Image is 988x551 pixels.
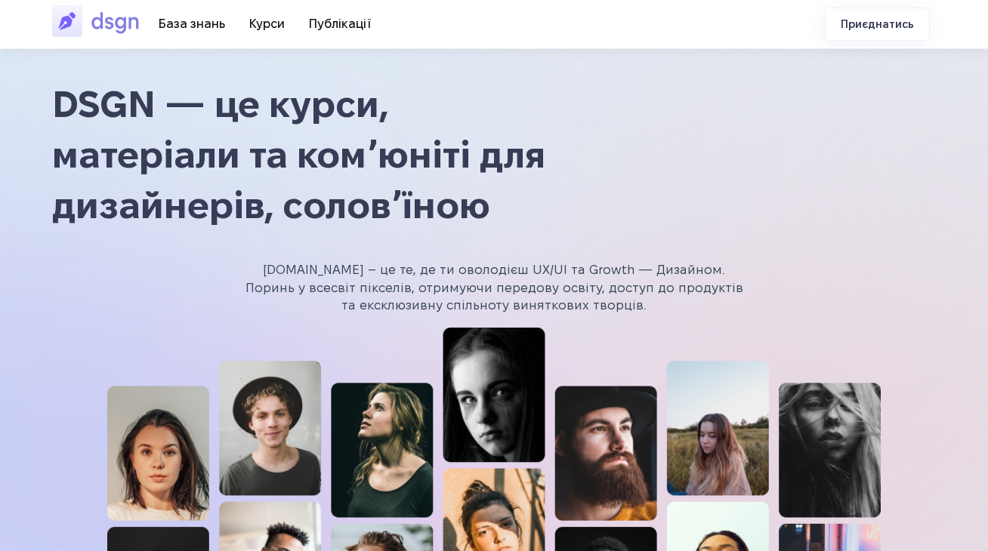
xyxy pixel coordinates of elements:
a: База знань [147,11,237,36]
a: Публікації [297,11,384,36]
p: [DOMAIN_NAME] – це те, де ти оволодієш UX/UI та Growth — Дизайном. Поринь у всесвіт пікселів, отр... [52,261,936,315]
a: Приєднатись [825,8,930,42]
a: Курси [237,11,297,36]
h1: DSGN — це курси, матеріали та комʼюніті для дизайнерів, соловʼїною [52,79,936,232]
img: DSGN Освітньо-професійний простір для амбітних [52,4,147,38]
